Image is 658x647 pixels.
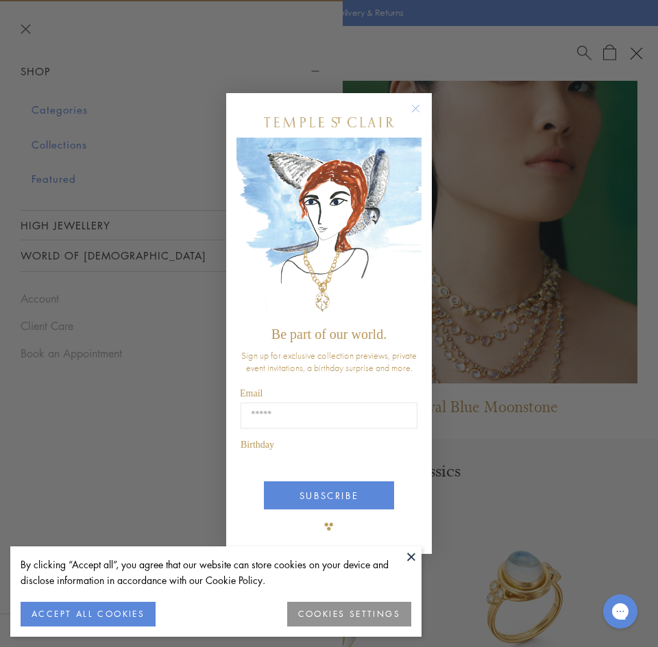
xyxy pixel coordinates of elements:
[21,602,156,626] button: ACCEPT ALL COOKIES
[240,388,263,398] span: Email
[596,589,644,633] iframe: Gorgias live chat messenger
[264,117,394,127] img: Temple St. Clair
[236,138,422,320] img: c4a9eb12-d91a-4d4a-8ee0-386386f4f338.jpeg
[241,403,417,429] input: Email
[241,349,417,374] span: Sign up for exclusive collection previews, private event invitations, a birthday surprise and more.
[264,481,394,509] button: SUBSCRIBE
[414,107,431,124] button: Close dialog
[271,327,387,342] span: Be part of our world.
[315,513,343,540] img: TSC
[241,440,274,450] span: Birthday
[21,557,411,588] div: By clicking “Accept all”, you agree that our website can store cookies on your device and disclos...
[287,602,411,626] button: COOKIES SETTINGS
